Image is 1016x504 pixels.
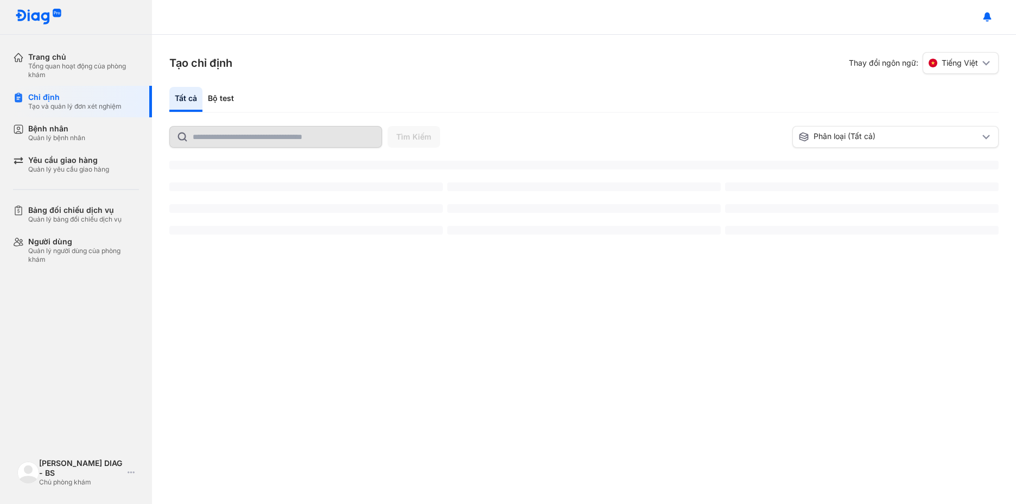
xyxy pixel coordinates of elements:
div: Trang chủ [28,52,139,62]
div: Quản lý bảng đối chiếu dịch vụ [28,215,122,224]
div: Thay đổi ngôn ngữ: [849,52,999,74]
span: ‌ [169,226,443,235]
div: Chỉ định [28,92,122,102]
span: ‌ [725,226,999,235]
div: Quản lý người dùng của phòng khám [28,247,139,264]
div: Tất cả [169,87,202,112]
span: ‌ [447,226,721,235]
div: Yêu cầu giao hàng [28,155,109,165]
span: ‌ [725,182,999,191]
span: ‌ [169,161,999,169]
img: logo [15,9,62,26]
span: ‌ [447,204,721,213]
div: Bảng đối chiếu dịch vụ [28,205,122,215]
div: Chủ phòng khám [39,478,123,487]
span: ‌ [447,182,721,191]
div: Quản lý bệnh nhân [28,134,85,142]
div: Bệnh nhân [28,124,85,134]
img: logo [17,462,39,483]
div: Tạo và quản lý đơn xét nghiệm [28,102,122,111]
span: ‌ [169,204,443,213]
div: [PERSON_NAME] DIAG - BS [39,458,123,478]
span: ‌ [169,182,443,191]
span: ‌ [725,204,999,213]
div: Quản lý yêu cầu giao hàng [28,165,109,174]
div: Tổng quan hoạt động của phòng khám [28,62,139,79]
div: Bộ test [202,87,239,112]
h3: Tạo chỉ định [169,55,232,71]
div: Người dùng [28,237,139,247]
button: Tìm Kiếm [388,126,440,148]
